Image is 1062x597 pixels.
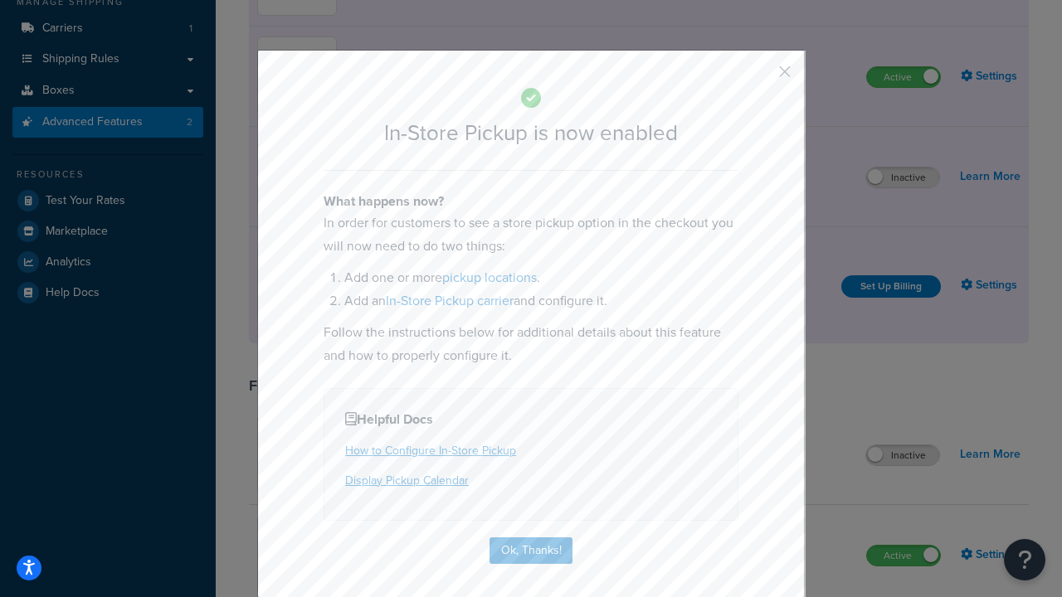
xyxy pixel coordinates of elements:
[386,291,514,310] a: In-Store Pickup carrier
[344,266,738,289] li: Add one or more .
[324,121,738,145] h2: In-Store Pickup is now enabled
[442,268,537,287] a: pickup locations
[324,211,738,258] p: In order for customers to see a store pickup option in the checkout you will now need to do two t...
[324,192,738,211] h4: What happens now?
[345,442,516,459] a: How to Configure In-Store Pickup
[490,537,572,564] button: Ok, Thanks!
[344,289,738,313] li: Add an and configure it.
[324,321,738,367] p: Follow the instructions below for additional details about this feature and how to properly confi...
[345,472,469,489] a: Display Pickup Calendar
[345,410,717,430] h4: Helpful Docs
